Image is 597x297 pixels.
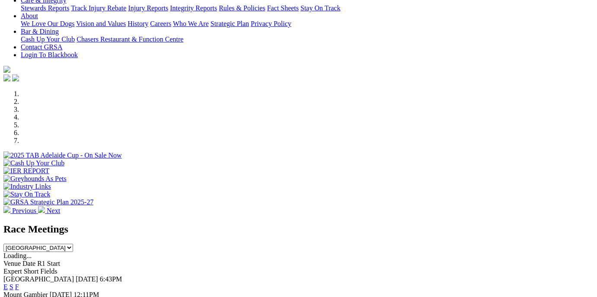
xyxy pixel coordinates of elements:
[71,4,126,12] a: Track Injury Rebate
[128,20,148,27] a: History
[21,43,62,51] a: Contact GRSA
[12,207,36,214] span: Previous
[15,283,19,291] a: F
[3,175,67,183] img: Greyhounds As Pets
[100,275,122,283] span: 6:43PM
[21,36,75,43] a: Cash Up Your Club
[3,283,8,291] a: E
[150,20,171,27] a: Careers
[3,66,10,73] img: logo-grsa-white.png
[10,283,13,291] a: S
[3,275,74,283] span: [GEOGRAPHIC_DATA]
[21,4,69,12] a: Stewards Reports
[21,20,74,27] a: We Love Our Dogs
[3,252,32,259] span: Loading...
[24,268,39,275] span: Short
[211,20,249,27] a: Strategic Plan
[3,206,10,213] img: chevron-left-pager-white.svg
[219,4,265,12] a: Rules & Policies
[3,207,38,214] a: Previous
[128,4,168,12] a: Injury Reports
[300,4,340,12] a: Stay On Track
[21,4,594,12] div: Care & Integrity
[173,20,209,27] a: Who We Are
[47,207,60,214] span: Next
[21,20,594,28] div: About
[3,268,22,275] span: Expert
[251,20,291,27] a: Privacy Policy
[76,275,98,283] span: [DATE]
[40,268,57,275] span: Fields
[12,74,19,81] img: twitter.svg
[21,12,38,19] a: About
[3,223,594,235] h2: Race Meetings
[170,4,217,12] a: Integrity Reports
[38,207,60,214] a: Next
[3,183,51,190] img: Industry Links
[3,74,10,81] img: facebook.svg
[3,260,21,267] span: Venue
[21,28,59,35] a: Bar & Dining
[38,206,45,213] img: chevron-right-pager-white.svg
[3,152,122,159] img: 2025 TAB Adelaide Cup - On Sale Now
[3,190,50,198] img: Stay On Track
[37,260,60,267] span: R1 Start
[77,36,183,43] a: Chasers Restaurant & Function Centre
[21,51,78,58] a: Login To Blackbook
[267,4,299,12] a: Fact Sheets
[21,36,594,43] div: Bar & Dining
[3,167,49,175] img: IER REPORT
[3,198,93,206] img: GRSA Strategic Plan 2025-27
[22,260,35,267] span: Date
[76,20,126,27] a: Vision and Values
[3,159,64,167] img: Cash Up Your Club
